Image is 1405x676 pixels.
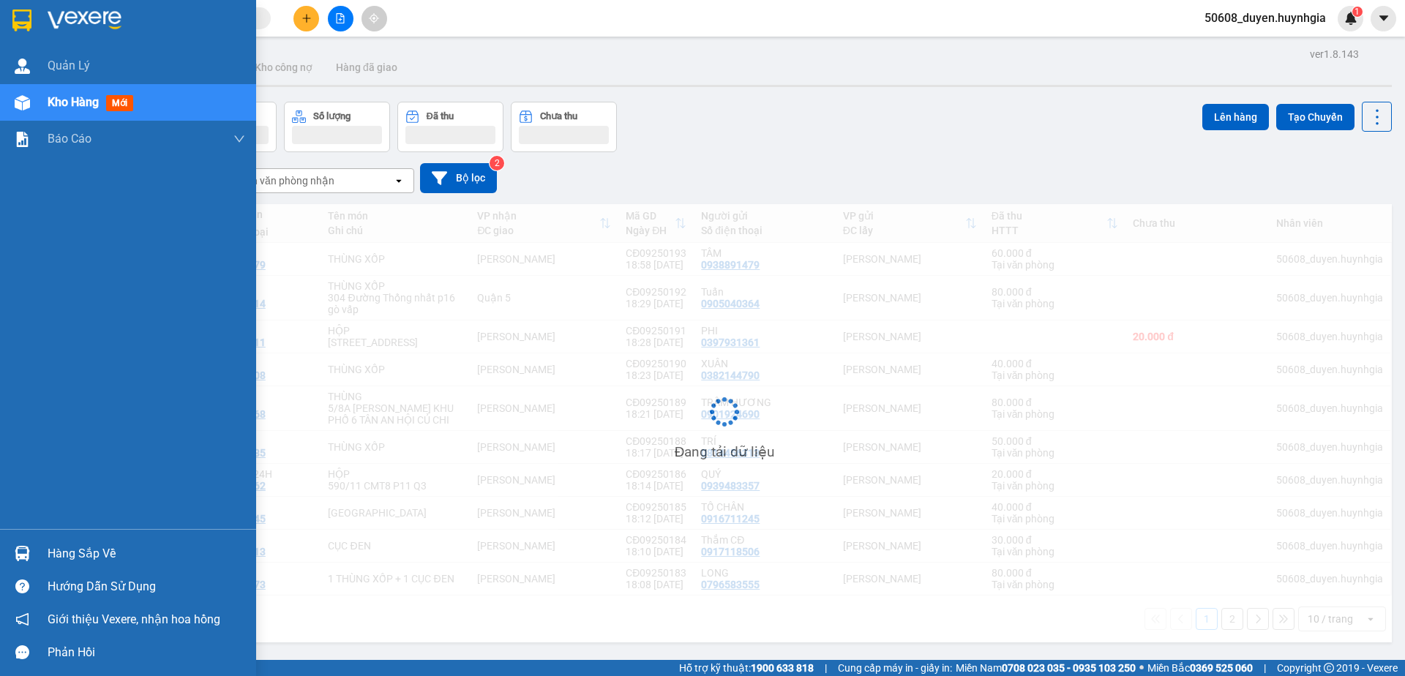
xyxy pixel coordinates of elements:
button: Tạo Chuyến [1276,104,1355,130]
button: file-add [328,6,353,31]
span: Báo cáo [48,129,91,148]
span: Giới thiệu Vexere, nhận hoa hồng [48,610,220,628]
div: Đang tải dữ liệu [675,441,775,463]
button: Lên hàng [1202,104,1269,130]
div: ver 1.8.143 [1310,46,1359,62]
div: Chọn văn phòng nhận [233,173,334,188]
span: aim [369,13,379,23]
svg: open [393,175,405,187]
sup: 1 [1352,7,1363,17]
div: Số lượng [313,111,351,121]
div: Phản hồi [48,642,245,664]
img: icon-new-feature [1344,12,1357,25]
span: | [825,660,827,676]
span: message [15,645,29,659]
span: Miền Nam [956,660,1136,676]
span: ⚪️ [1139,665,1144,671]
span: copyright [1324,663,1334,673]
div: Đã thu [427,111,454,121]
span: Quản Lý [48,56,90,75]
img: solution-icon [15,132,30,147]
span: question-circle [15,579,29,593]
span: file-add [335,13,345,23]
span: Kho hàng [48,95,99,109]
span: 1 [1355,7,1360,17]
strong: 0369 525 060 [1190,662,1253,674]
span: plus [301,13,312,23]
img: logo-vxr [12,10,31,31]
button: aim [361,6,387,31]
span: Hỗ trợ kỹ thuật: [679,660,814,676]
span: mới [106,95,133,111]
span: Miền Bắc [1147,660,1253,676]
button: Kho công nợ [243,50,324,85]
span: 50608_duyen.huynhgia [1193,9,1338,27]
span: | [1264,660,1266,676]
button: Đã thu [397,102,503,152]
button: Số lượng [284,102,390,152]
img: warehouse-icon [15,59,30,74]
img: warehouse-icon [15,95,30,110]
button: plus [293,6,319,31]
img: warehouse-icon [15,546,30,561]
strong: 1900 633 818 [751,662,814,674]
strong: 0708 023 035 - 0935 103 250 [1002,662,1136,674]
span: down [233,133,245,145]
div: Hướng dẫn sử dụng [48,576,245,598]
button: Bộ lọc [420,163,497,193]
button: Hàng đã giao [324,50,409,85]
div: Chưa thu [540,111,577,121]
button: Chưa thu [511,102,617,152]
sup: 2 [490,156,504,170]
span: caret-down [1377,12,1390,25]
span: notification [15,612,29,626]
button: caret-down [1371,6,1396,31]
div: Hàng sắp về [48,543,245,565]
span: Cung cấp máy in - giấy in: [838,660,952,676]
